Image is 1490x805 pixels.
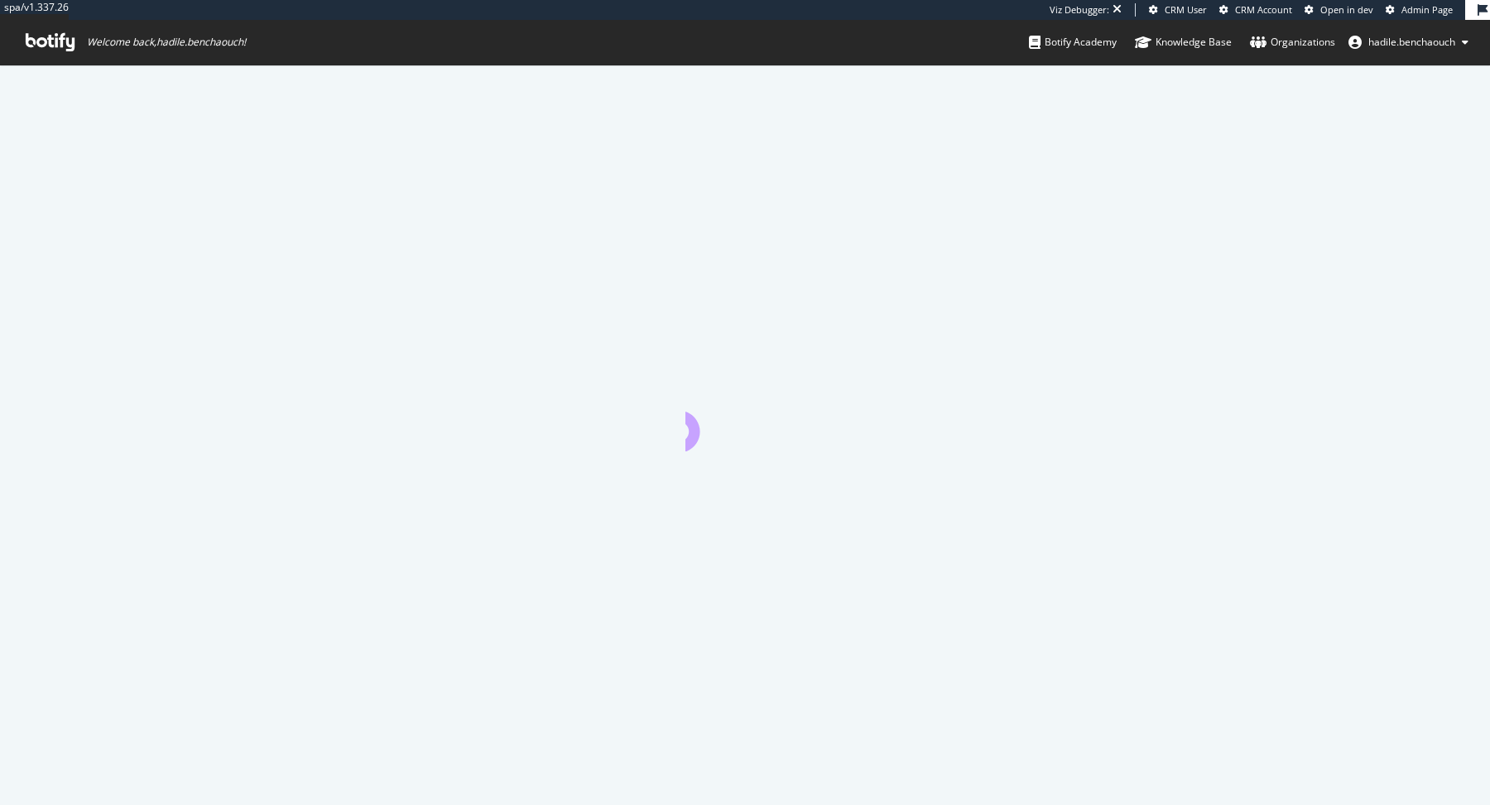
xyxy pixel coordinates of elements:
div: Viz Debugger: [1050,3,1109,17]
span: hadile.benchaouch [1368,35,1455,49]
span: Admin Page [1401,3,1453,16]
div: Organizations [1250,34,1335,51]
a: Botify Academy [1029,20,1117,65]
a: Open in dev [1305,3,1373,17]
a: Organizations [1250,20,1335,65]
a: CRM User [1149,3,1207,17]
button: hadile.benchaouch [1335,29,1482,55]
span: Welcome back, hadile.benchaouch ! [87,36,246,49]
span: Open in dev [1320,3,1373,16]
a: Admin Page [1386,3,1453,17]
a: Knowledge Base [1135,20,1232,65]
a: CRM Account [1219,3,1292,17]
span: CRM User [1165,3,1207,16]
div: Botify Academy [1029,34,1117,51]
div: Knowledge Base [1135,34,1232,51]
span: CRM Account [1235,3,1292,16]
div: animation [685,392,805,451]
